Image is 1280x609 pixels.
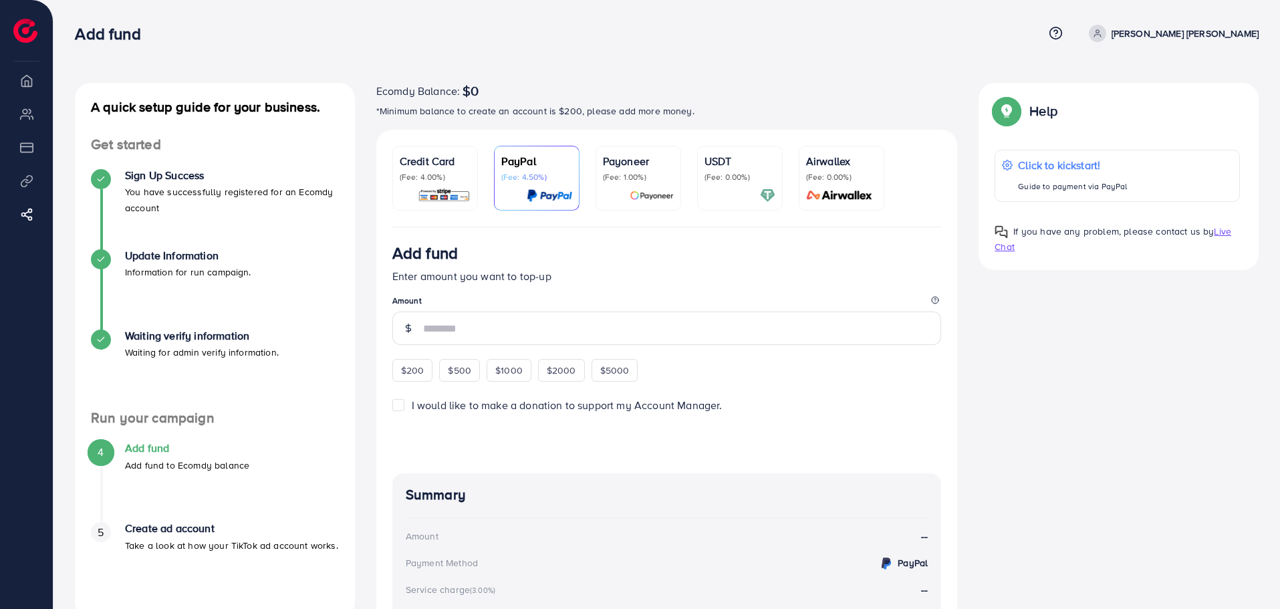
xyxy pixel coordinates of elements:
img: Popup guide [995,99,1019,123]
span: $0 [463,83,479,99]
span: $2000 [547,364,576,377]
div: Payment Method [406,556,478,570]
h3: Add fund [75,24,151,43]
strong: -- [921,582,928,597]
img: Popup guide [995,225,1008,239]
span: 5 [98,525,104,540]
li: Sign Up Success [75,169,355,249]
p: Add fund to Ecomdy balance [125,457,249,473]
p: (Fee: 0.00%) [705,172,775,182]
h4: Update Information [125,249,251,262]
legend: Amount [392,295,942,312]
span: $5000 [600,364,630,377]
strong: -- [921,529,928,544]
strong: PayPal [898,556,928,570]
p: Credit Card [400,153,471,169]
li: Update Information [75,249,355,330]
p: Click to kickstart! [1018,157,1127,173]
span: I would like to make a donation to support my Account Manager. [412,398,723,412]
p: Guide to payment via PayPal [1018,178,1127,195]
img: card [802,188,877,203]
span: $1000 [495,364,523,377]
h4: Waiting verify information [125,330,279,342]
li: Waiting verify information [75,330,355,410]
h4: Get started [75,136,355,153]
p: Payoneer [603,153,674,169]
h4: Summary [406,487,928,503]
li: Add fund [75,442,355,522]
p: *Minimum balance to create an account is $200, please add more money. [376,103,958,119]
iframe: Chat [1223,549,1270,599]
img: logo [13,19,37,43]
p: [PERSON_NAME] [PERSON_NAME] [1112,25,1259,41]
p: (Fee: 4.50%) [501,172,572,182]
p: PayPal [501,153,572,169]
h4: Run your campaign [75,410,355,427]
h4: Add fund [125,442,249,455]
p: (Fee: 0.00%) [806,172,877,182]
span: $500 [448,364,471,377]
h4: Sign Up Success [125,169,339,182]
h4: A quick setup guide for your business. [75,99,355,115]
h4: Create ad account [125,522,338,535]
p: Airwallex [806,153,877,169]
img: credit [878,556,894,572]
p: You have successfully registered for an Ecomdy account [125,184,339,216]
p: Information for run campaign. [125,264,251,280]
p: Enter amount you want to top-up [392,268,942,284]
p: Help [1029,103,1057,119]
img: card [418,188,471,203]
div: Amount [406,529,438,543]
a: [PERSON_NAME] [PERSON_NAME] [1083,25,1259,42]
img: card [630,188,674,203]
p: USDT [705,153,775,169]
span: If you have any problem, please contact us by [1013,225,1214,238]
li: Create ad account [75,522,355,602]
p: Take a look at how your TikTok ad account works. [125,537,338,554]
h3: Add fund [392,243,458,263]
p: (Fee: 4.00%) [400,172,471,182]
span: 4 [98,445,104,460]
p: (Fee: 1.00%) [603,172,674,182]
small: (3.00%) [470,585,495,596]
span: Ecomdy Balance: [376,83,460,99]
img: card [760,188,775,203]
div: Service charge [406,583,499,596]
img: card [527,188,572,203]
span: $200 [401,364,424,377]
p: Waiting for admin verify information. [125,344,279,360]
